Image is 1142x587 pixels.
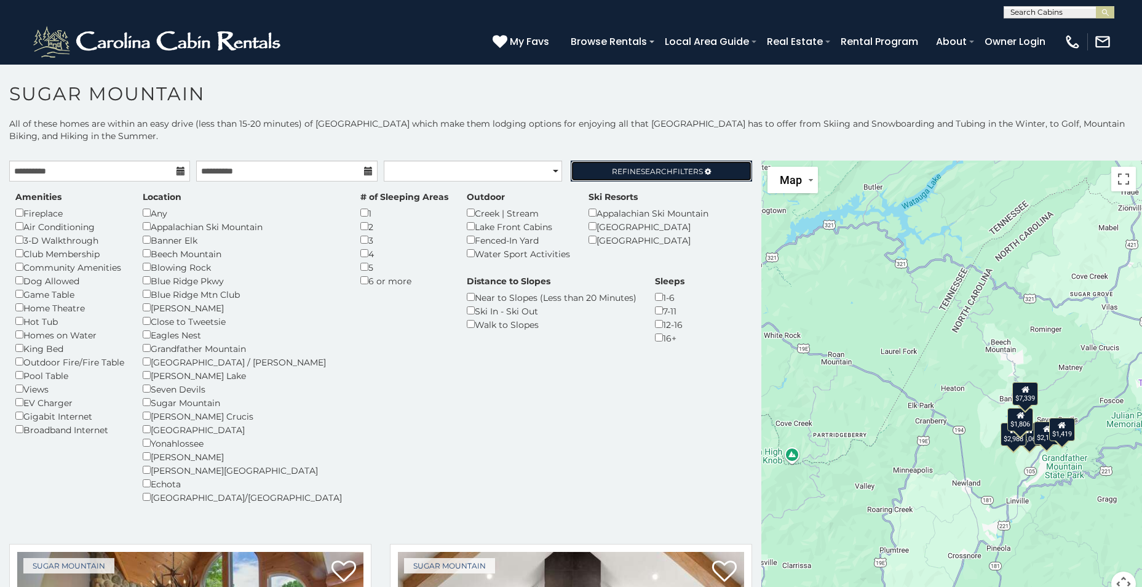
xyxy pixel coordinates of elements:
[143,490,342,504] div: [GEOGRAPHIC_DATA]/[GEOGRAPHIC_DATA]
[143,191,181,203] label: Location
[143,341,342,355] div: Grandfather Mountain
[835,31,924,52] a: Rental Program
[143,423,342,436] div: [GEOGRAPHIC_DATA]
[360,233,448,247] div: 3
[15,233,124,247] div: 3-D Walkthrough
[143,301,342,314] div: [PERSON_NAME]
[1001,423,1026,446] div: $2,988
[467,317,636,331] div: Walk to Slopes
[589,206,708,220] div: Appalachian Ski Mountain
[143,274,342,287] div: Blue Ridge Pkwy
[1034,421,1060,445] div: $2,195
[331,559,356,585] a: Add to favorites
[467,220,570,233] div: Lake Front Cabins
[1008,408,1034,431] div: $1,806
[23,558,114,573] a: Sugar Mountain
[15,287,124,301] div: Game Table
[143,328,342,341] div: Eagles Nest
[360,260,448,274] div: 5
[761,31,829,52] a: Real Estate
[978,31,1052,52] a: Owner Login
[1064,33,1081,50] img: phone-regular-white.png
[655,331,684,345] div: 16+
[143,247,342,260] div: Beech Mountain
[360,247,448,260] div: 4
[589,220,708,233] div: [GEOGRAPHIC_DATA]
[15,409,124,423] div: Gigabit Internet
[467,304,636,317] div: Ski In - Ski Out
[360,206,448,220] div: 1
[15,396,124,409] div: EV Charger
[1049,418,1075,441] div: $1,419
[467,233,570,247] div: Fenced-In Yard
[767,167,818,193] button: Change map style
[15,382,124,396] div: Views
[565,31,653,52] a: Browse Rentals
[659,31,755,52] a: Local Area Guide
[143,260,342,274] div: Blowing Rock
[15,328,124,341] div: Homes on Water
[15,355,124,369] div: Outdoor Fire/Fire Table
[15,247,124,260] div: Club Membership
[15,341,124,355] div: King Bed
[143,287,342,301] div: Blue Ridge Mtn Club
[1013,382,1039,405] div: $7,339
[655,290,684,304] div: 1-6
[15,369,124,382] div: Pool Table
[467,191,505,203] label: Outdoor
[360,191,448,203] label: # of Sleeping Areas
[143,463,342,477] div: [PERSON_NAME][GEOGRAPHIC_DATA]
[360,220,448,233] div: 2
[15,220,124,233] div: Air Conditioning
[467,275,550,287] label: Distance to Slopes
[589,191,638,203] label: Ski Resorts
[143,369,342,382] div: [PERSON_NAME] Lake
[143,450,342,463] div: [PERSON_NAME]
[780,174,802,186] span: Map
[15,206,124,220] div: Fireplace
[467,247,570,260] div: Water Sport Activities
[1111,167,1136,191] button: Toggle fullscreen view
[15,191,61,203] label: Amenities
[1094,33,1111,50] img: mail-regular-white.png
[467,206,570,220] div: Creek | Stream
[467,290,636,304] div: Near to Slopes (Less than 20 Minutes)
[143,409,342,423] div: [PERSON_NAME] Crucis
[930,31,973,52] a: About
[655,304,684,317] div: 7-11
[1017,423,1042,446] div: $3,063
[712,559,737,585] a: Add to favorites
[143,220,342,233] div: Appalachian Ski Mountain
[655,275,684,287] label: Sleeps
[15,314,124,328] div: Hot Tub
[143,233,342,247] div: Banner Elk
[493,34,552,50] a: My Favs
[612,167,703,176] span: Refine Filters
[571,161,751,182] a: RefineSearchFilters
[641,167,673,176] span: Search
[404,558,495,573] a: Sugar Mountain
[15,301,124,314] div: Home Theatre
[15,423,124,436] div: Broadband Internet
[143,436,342,450] div: Yonahlossee
[143,355,342,369] div: [GEOGRAPHIC_DATA] / [PERSON_NAME]
[15,274,124,287] div: Dog Allowed
[31,23,286,60] img: White-1-2.png
[143,477,342,490] div: Echota
[143,382,342,396] div: Seven Devils
[143,314,342,328] div: Close to Tweetsie
[589,233,708,247] div: [GEOGRAPHIC_DATA]
[143,206,342,220] div: Any
[15,260,124,274] div: Community Amenities
[143,396,342,409] div: Sugar Mountain
[360,274,448,287] div: 6 or more
[655,317,684,331] div: 12-16
[510,34,549,49] span: My Favs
